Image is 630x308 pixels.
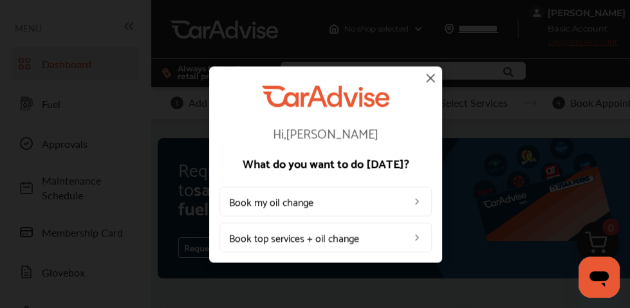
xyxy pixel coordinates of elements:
[219,222,432,252] a: Book top services + oil change
[579,257,620,298] iframe: Button to launch messaging window
[219,126,432,139] p: Hi, [PERSON_NAME]
[219,186,432,216] a: Book my oil change
[412,232,422,242] img: left_arrow_icon.0f472efe.svg
[262,86,389,107] img: CarAdvise Logo
[412,196,422,206] img: left_arrow_icon.0f472efe.svg
[219,157,432,168] p: What do you want to do [DATE]?
[423,70,438,86] img: close-icon.a004319c.svg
